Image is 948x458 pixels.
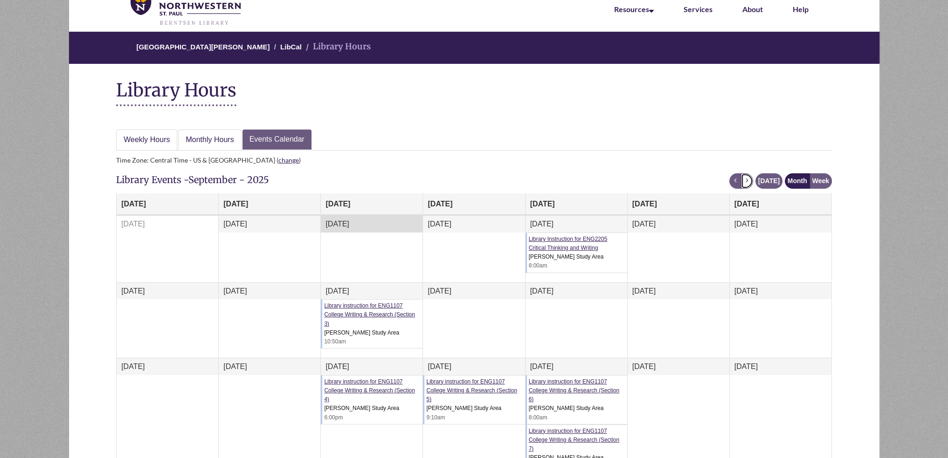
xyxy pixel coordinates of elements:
td: [DATE] [423,358,525,375]
td: [DATE] [729,358,831,375]
div: 10:50am [324,337,421,346]
span: [DATE] [734,200,759,208]
div: 6:00pm [324,413,421,422]
div: [PERSON_NAME] Study Area [324,328,421,337]
div: 8:00am [529,261,625,270]
div: [PERSON_NAME] Study Area [426,404,523,413]
a: Library Instruction for ENG2205 Critical Thinking and Writing [529,236,608,251]
span: September - 2025 [188,174,269,185]
span: [DATE] [632,200,657,208]
h2: Library Events - [116,175,832,185]
button: Week [810,173,832,189]
td: [DATE] [729,215,831,232]
span: [DATE] [325,200,350,208]
nav: Breadcrumb [52,32,897,64]
button: next [741,173,753,189]
td: [DATE] [321,215,423,232]
a: Monthly Hours [178,130,241,150]
button: Month [785,173,810,189]
td: [DATE] [627,282,729,299]
div: [PERSON_NAME] Study Area [529,404,625,413]
a: About [742,5,763,14]
button: prev [729,173,741,189]
h1: Library Hours [116,80,236,106]
td: [DATE] [117,282,219,299]
td: [DATE] [219,282,321,299]
td: [DATE] [525,358,627,375]
span: [DATE] [223,200,248,208]
a: [GEOGRAPHIC_DATA][PERSON_NAME] [136,43,270,51]
td: [DATE] [321,358,423,375]
a: Library instruction for ENG1107 College Writing & Research (Section 6) [529,378,620,403]
a: Services [684,5,713,14]
td: [DATE] [729,282,831,299]
a: Help [793,5,809,14]
div: 8:00am [529,413,625,422]
td: [DATE] [627,358,729,375]
td: [DATE] [219,215,321,232]
td: [DATE] [525,215,627,232]
div: [PERSON_NAME] Study Area [324,404,421,413]
td: [DATE] [423,215,525,232]
td: [DATE] [117,215,219,232]
a: Events Calendar [242,130,311,150]
p: Time Zone: Central Time - US & [GEOGRAPHIC_DATA] ( ) [116,155,301,165]
div: [PERSON_NAME] Study Area [529,253,625,261]
td: [DATE] [321,282,423,299]
a: Library instruction for ENG1107 College Writing & Research (Section 4) [324,378,415,403]
div: 9:10am [426,413,523,422]
td: [DATE] [117,358,219,375]
a: Library instruction for ENG1107 College Writing & Research (Section 7) [529,428,620,452]
td: [DATE] [423,282,525,299]
span: [DATE] [530,200,555,208]
a: change [278,156,299,164]
span: [DATE] [428,200,452,208]
a: Library instruction for ENG1107 College Writing & Research (Section 5) [426,378,517,403]
a: Library instruction for ENG1107 College Writing & Research (Section 3) [324,302,415,327]
a: Weekly Hours [116,130,177,150]
a: LibCal [280,43,302,51]
td: [DATE] [525,282,627,299]
td: [DATE] [219,358,321,375]
a: Resources [614,5,654,14]
td: [DATE] [627,215,729,232]
button: [DATE] [755,173,782,189]
li: Library Hours [304,40,371,54]
span: [DATE] [121,200,146,208]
